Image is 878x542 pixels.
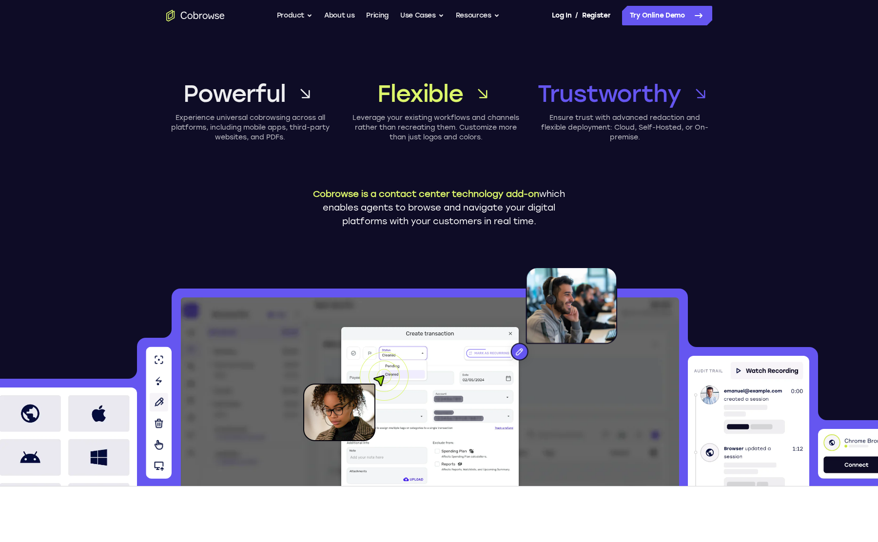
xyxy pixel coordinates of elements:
[277,6,313,25] button: Product
[352,113,520,142] p: Leverage your existing workflows and channels rather than recreating them. Customize more than ju...
[538,78,712,109] a: Trustworthy
[366,6,389,25] a: Pricing
[183,78,285,109] span: Powerful
[377,78,463,109] span: Flexible
[303,352,409,441] img: A customer holding their phone
[313,189,539,199] span: Cobrowse is a contact center technology add-on
[400,6,444,25] button: Use Cases
[456,6,500,25] button: Resources
[466,267,617,370] img: An agent with a headset
[538,113,712,142] p: Ensure trust with advanced redaction and flexible deployment: Cloud, Self-Hosted, or On-premise.
[166,113,334,142] p: Experience universal cobrowsing across all platforms, including mobile apps, third-party websites...
[166,78,334,109] a: Powerful
[146,347,172,479] img: Agent tools
[324,6,354,25] a: About us
[180,297,680,486] img: Blurry app dashboard
[538,78,681,109] span: Trustworthy
[352,78,520,109] a: Flexible
[818,429,878,479] img: Device info with connect button
[622,6,712,25] a: Try Online Demo
[305,187,573,228] p: which enables agents to browse and navigate your digital platforms with your customers in real time.
[337,325,523,486] img: Agent and customer interacting during a co-browsing session
[166,10,225,21] a: Go to the home page
[688,356,809,486] img: Audit trail
[575,10,578,21] span: /
[582,6,610,25] a: Register
[552,6,571,25] a: Log In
